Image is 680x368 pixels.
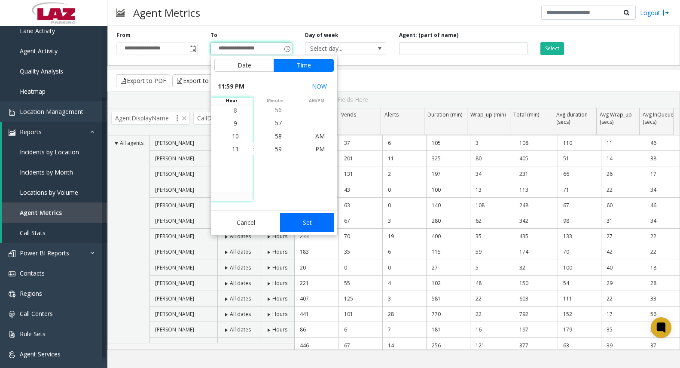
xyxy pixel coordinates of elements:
td: 14 [382,338,426,353]
td: 26 [601,166,645,182]
span: Call Stats [20,229,46,237]
td: 105 [426,135,470,151]
a: Reports [2,122,107,142]
span: AM/PM [296,98,337,104]
td: 35 [338,244,382,260]
td: 70 [338,229,382,244]
td: 108 [514,135,558,151]
button: Select [540,42,564,55]
td: 54 [558,276,601,291]
span: Regions [20,289,42,297]
td: 125 [338,291,382,307]
span: Locations by Volume [20,188,78,196]
span: Power BI Reports [20,249,69,257]
td: 0 [382,260,426,276]
img: 'icon' [9,129,15,136]
span: [PERSON_NAME] [155,310,194,318]
img: 'icon' [9,291,15,297]
td: 42 [601,244,645,260]
button: Export to Excel [172,74,229,87]
td: 441 [295,307,338,322]
span: Quality Analysis [20,67,63,75]
span: Vends [341,111,356,118]
span: [PERSON_NAME] [155,326,194,333]
label: From [116,31,131,39]
button: Time tab [274,59,334,72]
span: Agent Activity [20,47,58,55]
td: 233 [295,229,338,244]
td: 48 [470,276,514,291]
td: 6 [338,322,382,337]
span: CallDate [193,112,242,125]
td: 108 [470,198,514,213]
span: All dates [230,295,251,302]
td: 256 [426,338,470,353]
td: 22 [470,291,514,307]
span: Rule Sets [20,330,46,338]
td: 39 [601,338,645,353]
span: [PERSON_NAME] [155,155,194,162]
td: 6 [382,244,426,260]
span: 59 [275,145,282,153]
img: 'icon' [9,331,15,338]
td: 55 [338,276,382,291]
span: Toggle popup [188,43,197,55]
span: Hours [272,248,287,255]
td: 59 [470,244,514,260]
td: 27 [426,260,470,276]
span: 57 [275,119,282,127]
span: Hours [272,264,287,271]
span: Hours [272,326,287,333]
td: 27 [601,229,645,244]
span: 9 [234,119,237,127]
a: Incidents by Month [2,162,107,182]
span: PM [315,145,325,153]
span: Alerts [384,111,399,118]
span: Agent Services [20,350,61,358]
td: 66 [558,166,601,182]
td: 100 [426,182,470,198]
td: 121 [470,338,514,353]
span: Agent Metrics [20,209,62,217]
td: 13 [470,182,514,198]
span: 11:59 PM [218,80,244,92]
td: 181 [426,322,470,337]
span: [PERSON_NAME] [155,186,194,193]
td: 22 [470,307,514,322]
span: [PERSON_NAME] [155,233,194,240]
h3: Agent Metrics [129,2,204,23]
span: Hours [272,295,287,302]
span: Avg Wrap_up (secs) [600,111,632,126]
span: Total (min) [513,111,539,118]
span: [PERSON_NAME] [155,264,194,271]
span: [PERSON_NAME] [155,279,194,287]
td: 197 [514,322,558,337]
td: 35 [601,322,645,337]
span: Incidents by Location [20,148,79,156]
button: Set [280,213,334,232]
td: 7 [382,322,426,337]
img: logout [662,8,669,17]
td: 325 [426,151,470,166]
td: 179 [558,322,601,337]
td: 101 [338,307,382,322]
img: 'icon' [9,270,15,277]
td: 3 [382,213,426,229]
span: Incidents by Month [20,168,73,176]
span: All dates [230,326,251,333]
button: Export to PDF [116,74,170,87]
td: 70 [558,244,601,260]
span: Hours [272,279,287,287]
td: 67 [338,213,382,229]
label: To [210,31,217,39]
a: Locations by Volume [2,182,107,202]
span: Reports [20,128,42,136]
td: 110 [558,135,601,151]
span: Avg InQueue (secs) [643,111,674,126]
td: 17 [601,307,645,322]
td: 22 [601,291,645,307]
td: 581 [426,291,470,307]
td: 20 [295,260,338,276]
a: Logout [640,8,669,17]
span: minute [254,98,296,104]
